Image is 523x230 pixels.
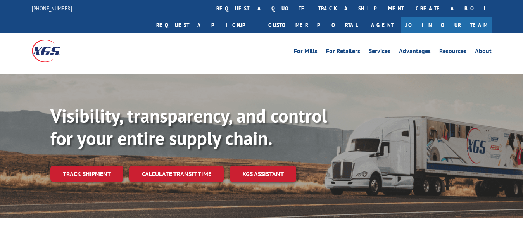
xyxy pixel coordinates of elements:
[129,166,224,182] a: Calculate transit time
[32,4,72,12] a: [PHONE_NUMBER]
[230,166,296,182] a: XGS ASSISTANT
[150,17,262,33] a: Request a pickup
[399,48,431,57] a: Advantages
[50,104,327,150] b: Visibility, transparency, and control for your entire supply chain.
[262,17,363,33] a: Customer Portal
[294,48,318,57] a: For Mills
[439,48,466,57] a: Resources
[369,48,390,57] a: Services
[475,48,492,57] a: About
[363,17,401,33] a: Agent
[326,48,360,57] a: For Retailers
[50,166,123,182] a: Track shipment
[401,17,492,33] a: Join Our Team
